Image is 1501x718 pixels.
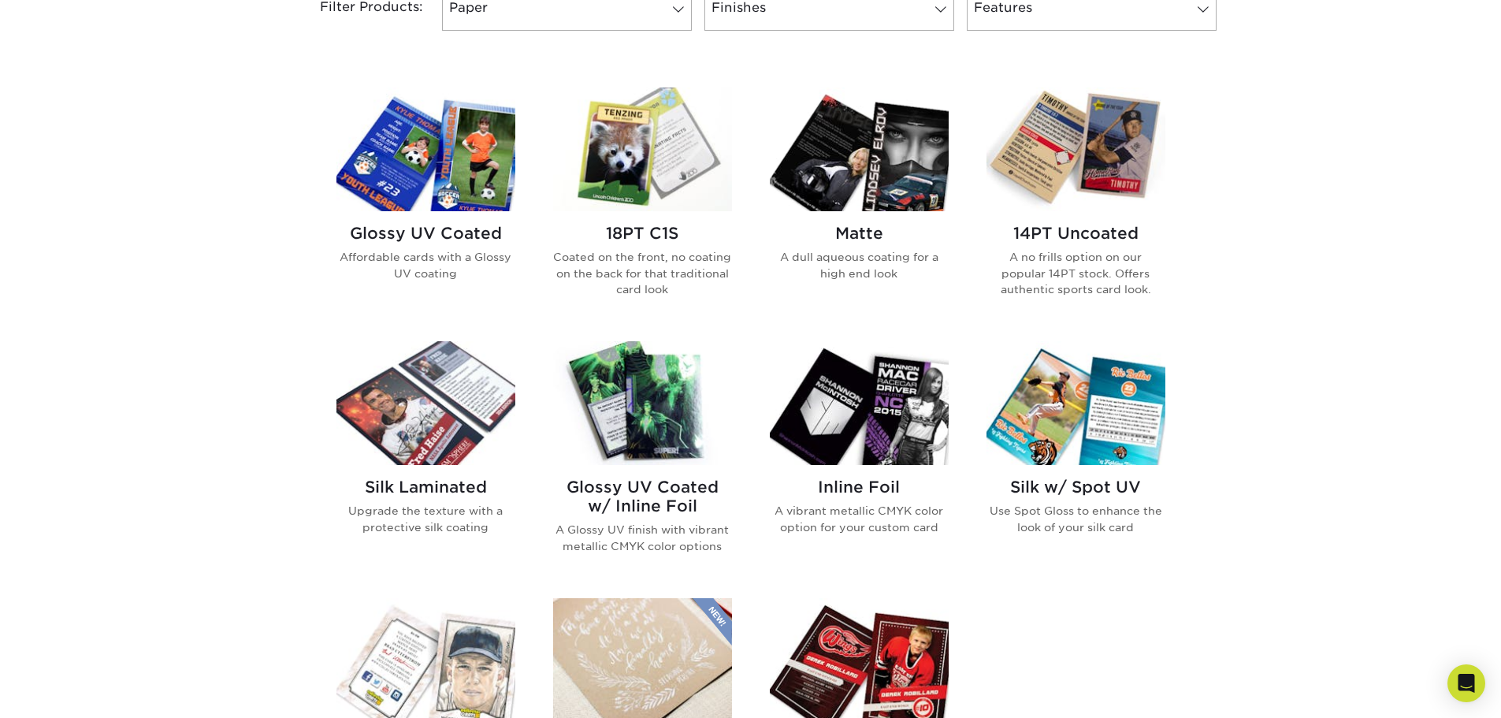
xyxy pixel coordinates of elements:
[553,341,732,579] a: Glossy UV Coated w/ Inline Foil Trading Cards Glossy UV Coated w/ Inline Foil A Glossy UV finish ...
[770,341,949,465] img: Inline Foil Trading Cards
[693,598,732,645] img: New Product
[770,87,949,211] img: Matte Trading Cards
[336,503,515,535] p: Upgrade the texture with a protective silk coating
[336,478,515,497] h2: Silk Laminated
[336,341,515,465] img: Silk Laminated Trading Cards
[770,224,949,243] h2: Matte
[553,87,732,211] img: 18PT C1S Trading Cards
[770,478,949,497] h2: Inline Foil
[770,87,949,322] a: Matte Trading Cards Matte A dull aqueous coating for a high end look
[553,249,732,297] p: Coated on the front, no coating on the back for that traditional card look
[553,341,732,465] img: Glossy UV Coated w/ Inline Foil Trading Cards
[770,503,949,535] p: A vibrant metallic CMYK color option for your custom card
[986,341,1165,579] a: Silk w/ Spot UV Trading Cards Silk w/ Spot UV Use Spot Gloss to enhance the look of your silk card
[553,478,732,515] h2: Glossy UV Coated w/ Inline Foil
[336,224,515,243] h2: Glossy UV Coated
[336,341,515,579] a: Silk Laminated Trading Cards Silk Laminated Upgrade the texture with a protective silk coating
[986,478,1165,497] h2: Silk w/ Spot UV
[770,341,949,579] a: Inline Foil Trading Cards Inline Foil A vibrant metallic CMYK color option for your custom card
[986,503,1165,535] p: Use Spot Gloss to enhance the look of your silk card
[553,224,732,243] h2: 18PT C1S
[986,87,1165,322] a: 14PT Uncoated Trading Cards 14PT Uncoated A no frills option on our popular 14PT stock. Offers au...
[553,522,732,554] p: A Glossy UV finish with vibrant metallic CMYK color options
[986,249,1165,297] p: A no frills option on our popular 14PT stock. Offers authentic sports card look.
[336,249,515,281] p: Affordable cards with a Glossy UV coating
[986,87,1165,211] img: 14PT Uncoated Trading Cards
[336,87,515,322] a: Glossy UV Coated Trading Cards Glossy UV Coated Affordable cards with a Glossy UV coating
[770,249,949,281] p: A dull aqueous coating for a high end look
[1447,664,1485,702] div: Open Intercom Messenger
[986,341,1165,465] img: Silk w/ Spot UV Trading Cards
[336,87,515,211] img: Glossy UV Coated Trading Cards
[986,224,1165,243] h2: 14PT Uncoated
[553,87,732,322] a: 18PT C1S Trading Cards 18PT C1S Coated on the front, no coating on the back for that traditional ...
